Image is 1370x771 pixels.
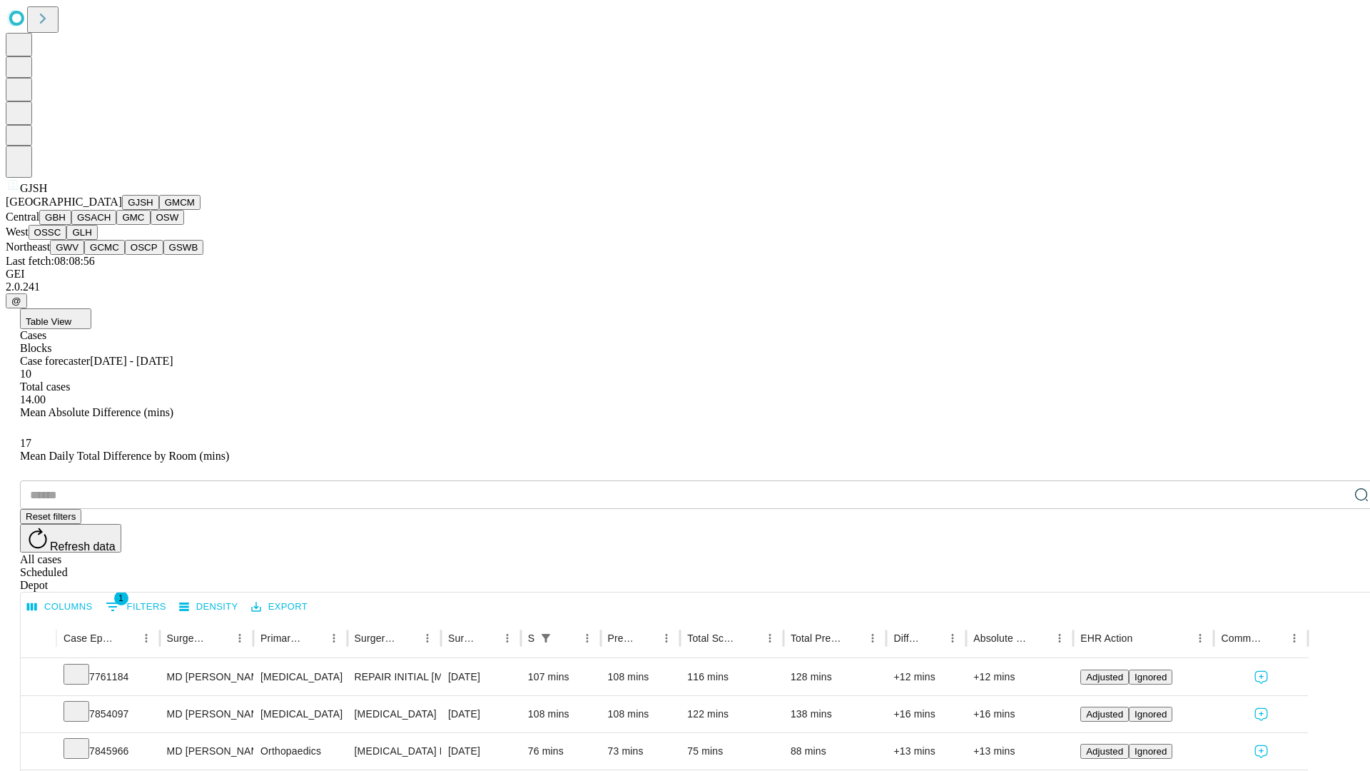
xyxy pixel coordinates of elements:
span: Table View [26,316,71,327]
div: [MEDICAL_DATA] MEDIAL OR LATERAL MENISCECTOMY [355,733,434,770]
div: 108 mins [528,696,594,732]
div: +13 mins [893,733,959,770]
span: 10 [20,368,31,380]
button: Menu [417,628,437,648]
span: Adjusted [1086,709,1123,720]
button: Expand [28,740,49,765]
button: GMCM [159,195,201,210]
button: @ [6,293,27,308]
button: Menu [136,628,156,648]
button: Table View [20,308,91,329]
div: 75 mins [687,733,776,770]
button: Menu [1050,628,1070,648]
div: Case Epic Id [64,633,115,644]
div: 7761184 [64,659,153,695]
div: [MEDICAL_DATA] [355,696,434,732]
div: +16 mins [893,696,959,732]
div: [MEDICAL_DATA] [260,696,340,732]
button: Refresh data [20,524,121,553]
button: Sort [557,628,577,648]
div: +12 mins [973,659,1066,695]
button: Menu [230,628,250,648]
span: GJSH [20,182,47,194]
button: Menu [656,628,676,648]
span: West [6,226,29,238]
div: [DATE] [448,733,514,770]
button: Menu [863,628,883,648]
button: Adjusted [1080,744,1129,759]
button: Menu [577,628,597,648]
span: Last fetch: 08:08:56 [6,255,95,267]
button: Show filters [536,628,556,648]
button: Density [176,596,242,618]
div: Total Scheduled Duration [687,633,739,644]
button: Sort [1134,628,1154,648]
div: Surgeon Name [167,633,208,644]
div: +13 mins [973,733,1066,770]
div: Comments [1221,633,1262,644]
button: Ignored [1129,744,1172,759]
span: Ignored [1135,672,1167,682]
div: Surgery Name [355,633,396,644]
button: GJSH [122,195,159,210]
div: 1 active filter [536,628,556,648]
div: 107 mins [528,659,594,695]
div: 108 mins [608,696,674,732]
span: Adjusted [1086,672,1123,682]
button: Show filters [102,595,170,618]
div: GEI [6,268,1364,281]
button: Expand [28,665,49,690]
div: 7845966 [64,733,153,770]
span: Ignored [1135,709,1167,720]
div: [DATE] [448,659,514,695]
button: Sort [397,628,417,648]
span: Refresh data [50,540,116,553]
button: Sort [923,628,943,648]
div: Total Predicted Duration [791,633,842,644]
button: GSWB [163,240,204,255]
button: Ignored [1129,670,1172,685]
button: OSCP [125,240,163,255]
span: Mean Absolute Difference (mins) [20,406,173,418]
div: Scheduled In Room Duration [528,633,534,644]
span: Reset filters [26,511,76,522]
span: Northeast [6,241,50,253]
div: 7854097 [64,696,153,732]
button: Sort [1030,628,1050,648]
div: MD [PERSON_NAME] [167,659,246,695]
span: Central [6,211,39,223]
div: REPAIR INITIAL [MEDICAL_DATA] REDUCIBLE AGE [DEMOGRAPHIC_DATA] OR MORE [355,659,434,695]
button: OSW [151,210,185,225]
button: GBH [39,210,71,225]
button: Select columns [24,596,96,618]
button: Adjusted [1080,670,1129,685]
div: Predicted In Room Duration [608,633,636,644]
button: Reset filters [20,509,81,524]
button: Sort [843,628,863,648]
button: Sort [304,628,324,648]
button: GCMC [84,240,125,255]
button: GSACH [71,210,116,225]
button: Sort [116,628,136,648]
button: Ignored [1129,707,1172,722]
div: MD [PERSON_NAME] [PERSON_NAME] [167,733,246,770]
div: 122 mins [687,696,776,732]
button: Sort [740,628,760,648]
button: OSSC [29,225,67,240]
span: Case forecaster [20,355,90,367]
div: 116 mins [687,659,776,695]
div: EHR Action [1080,633,1132,644]
div: 88 mins [791,733,880,770]
span: Ignored [1135,746,1167,757]
span: Mean Daily Total Difference by Room (mins) [20,450,229,462]
button: Menu [943,628,963,648]
button: Menu [1284,628,1304,648]
button: Sort [1264,628,1284,648]
span: [DATE] - [DATE] [90,355,173,367]
div: 2.0.241 [6,281,1364,293]
button: Adjusted [1080,707,1129,722]
div: 73 mins [608,733,674,770]
div: Primary Service [260,633,302,644]
span: Total cases [20,381,70,393]
span: [GEOGRAPHIC_DATA] [6,196,122,208]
